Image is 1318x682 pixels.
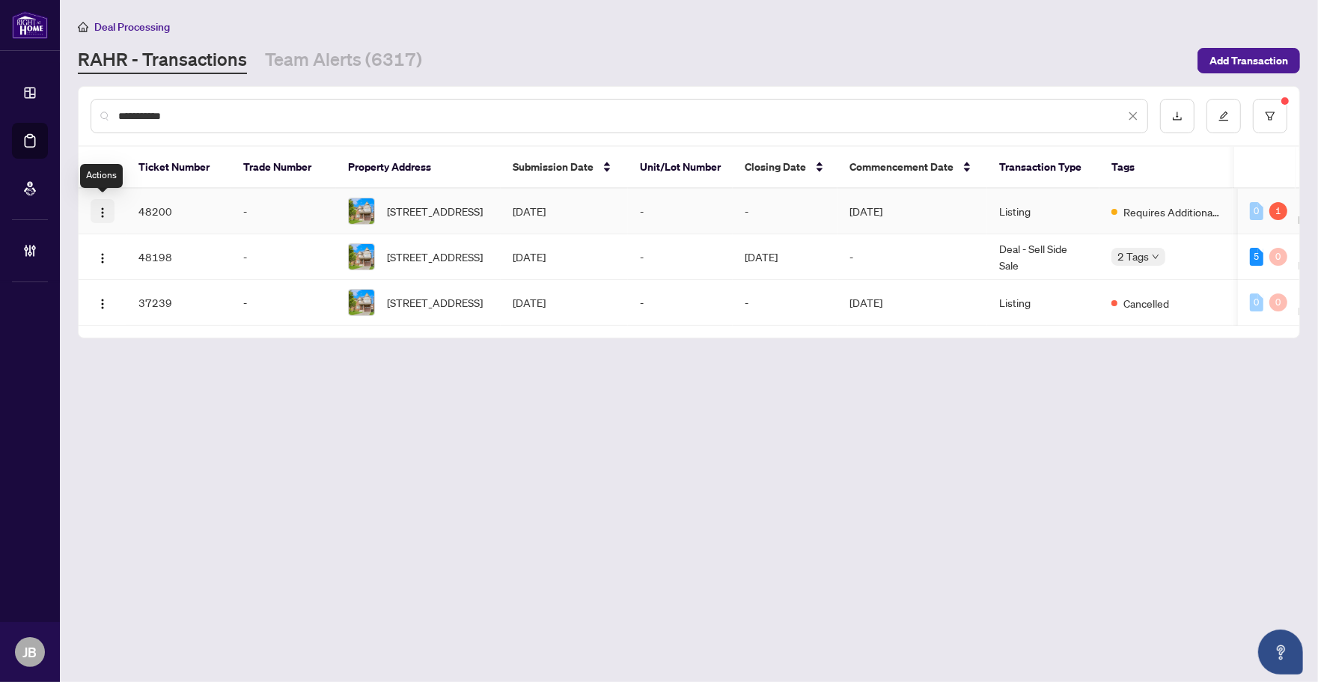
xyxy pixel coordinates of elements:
th: Submission Date [501,147,628,189]
button: edit [1206,99,1241,133]
img: thumbnail-img [349,198,374,224]
span: filter [1265,111,1275,121]
td: Deal - Sell Side Sale [987,234,1099,280]
span: Add Transaction [1209,49,1288,73]
td: - [838,234,987,280]
span: [STREET_ADDRESS] [387,203,483,219]
td: - [733,189,838,234]
td: - [628,189,733,234]
span: [STREET_ADDRESS] [387,249,483,265]
td: - [733,280,838,326]
td: - [231,234,336,280]
th: Trade Number [231,147,336,189]
span: 2 Tags [1117,248,1149,265]
span: [STREET_ADDRESS] [387,294,483,311]
button: Open asap [1258,630,1303,675]
div: Actions [80,164,123,188]
button: filter [1253,99,1287,133]
span: JB [23,642,37,663]
th: Commencement Date [838,147,987,189]
td: 48200 [126,189,231,234]
div: 0 [1250,293,1263,311]
span: Deal Processing [94,20,170,34]
img: thumbnail-img [349,244,374,270]
td: [DATE] [501,280,628,326]
th: Closing Date [733,147,838,189]
img: logo [12,11,48,39]
img: Logo [97,298,109,310]
td: - [231,189,336,234]
td: [DATE] [733,234,838,280]
span: Cancelled [1123,295,1169,311]
div: 0 [1269,248,1287,266]
div: 5 [1250,248,1263,266]
a: RAHR - Transactions [78,47,247,74]
span: close [1128,111,1138,121]
button: Logo [91,245,115,269]
span: down [1152,253,1159,261]
td: [DATE] [838,189,987,234]
th: Property Address [336,147,501,189]
span: Commencement Date [849,159,954,175]
div: 0 [1250,202,1263,220]
span: Closing Date [745,159,806,175]
span: edit [1218,111,1229,121]
td: - [231,280,336,326]
a: Team Alerts (6317) [265,47,422,74]
img: Logo [97,207,109,219]
div: 1 [1269,202,1287,220]
th: Transaction Type [987,147,1099,189]
td: - [628,280,733,326]
td: [DATE] [501,189,628,234]
button: Logo [91,290,115,314]
td: 48198 [126,234,231,280]
td: Listing [987,280,1099,326]
button: Logo [91,199,115,223]
img: Logo [97,252,109,264]
span: Requires Additional Docs [1123,204,1221,220]
td: [DATE] [838,280,987,326]
th: Ticket Number [126,147,231,189]
button: Add Transaction [1198,48,1300,73]
th: Tags [1099,147,1233,189]
td: 37239 [126,280,231,326]
td: [DATE] [501,234,628,280]
td: Listing [987,189,1099,234]
span: home [78,22,88,32]
img: thumbnail-img [349,290,374,315]
div: 0 [1269,293,1287,311]
span: download [1172,111,1183,121]
td: - [628,234,733,280]
span: Submission Date [513,159,594,175]
button: download [1160,99,1195,133]
th: Unit/Lot Number [628,147,733,189]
